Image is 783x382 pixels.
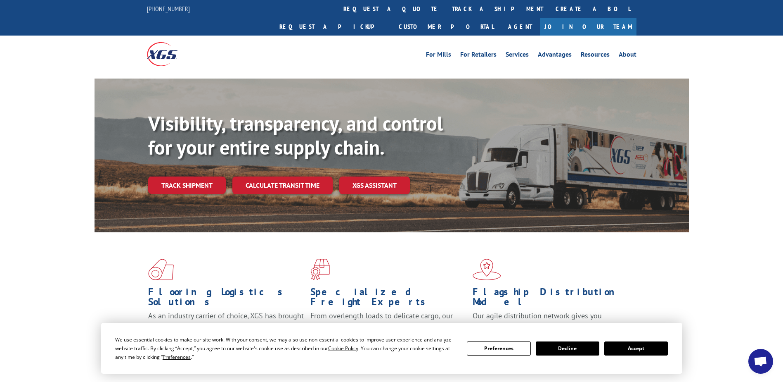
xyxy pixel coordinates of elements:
[273,18,393,36] a: Request a pickup
[581,51,610,60] a: Resources
[148,259,174,280] img: xgs-icon-total-supply-chain-intelligence-red
[101,323,682,374] div: Cookie Consent Prompt
[310,259,330,280] img: xgs-icon-focused-on-flooring-red
[115,335,457,361] div: We use essential cookies to make our site work. With your consent, we may also use non-essential ...
[148,311,304,340] span: As an industry carrier of choice, XGS has brought innovation and dedication to flooring logistics...
[540,18,636,36] a: Join Our Team
[310,287,466,311] h1: Specialized Freight Experts
[536,341,599,356] button: Decline
[473,287,629,311] h1: Flagship Distribution Model
[163,353,191,361] span: Preferences
[604,341,668,356] button: Accept
[393,18,500,36] a: Customer Portal
[460,51,497,60] a: For Retailers
[339,177,410,194] a: XGS ASSISTANT
[500,18,540,36] a: Agent
[232,177,333,194] a: Calculate transit time
[619,51,636,60] a: About
[538,51,572,60] a: Advantages
[426,51,451,60] a: For Mills
[473,311,625,330] span: Our agile distribution network gives you nationwide inventory management on demand.
[148,177,226,194] a: Track shipment
[148,110,443,160] b: Visibility, transparency, and control for your entire supply chain.
[310,311,466,348] p: From overlength loads to delicate cargo, our experienced staff knows the best way to move your fr...
[147,5,190,13] a: [PHONE_NUMBER]
[748,349,773,374] div: Open chat
[473,259,501,280] img: xgs-icon-flagship-distribution-model-red
[506,51,529,60] a: Services
[467,341,530,356] button: Preferences
[328,345,358,352] span: Cookie Policy
[148,287,304,311] h1: Flooring Logistics Solutions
